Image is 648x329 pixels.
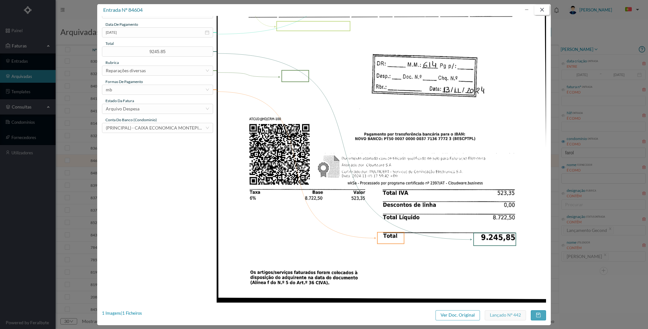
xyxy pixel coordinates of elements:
div: Arquivo Despesa [106,104,139,114]
i: icon: down [206,88,209,92]
i: icon: down [206,69,209,73]
button: Ver Doc. Original [435,310,480,320]
div: 1 Imagens | 1 Ficheiros [102,310,142,317]
div: Reparações diversas [106,66,146,75]
span: conta do banco (condominio) [105,117,157,122]
span: total [105,41,114,46]
button: Lançado nº 442 [485,310,526,320]
i: icon: down [206,126,209,130]
span: rubrica [105,60,119,65]
i: icon: calendar [205,30,209,35]
span: data de pagamento [105,22,138,27]
span: entrada nº 84604 [103,7,143,13]
span: (PRINCIPAL) - CAIXA ECONOMICA MONTEPIO GERAL ([FINANCIAL_ID]) [106,125,253,130]
div: mb [106,85,112,94]
span: Formas de Pagamento [105,79,143,84]
button: PT [620,5,642,15]
span: estado da fatura [105,98,134,103]
i: icon: down [206,107,209,111]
